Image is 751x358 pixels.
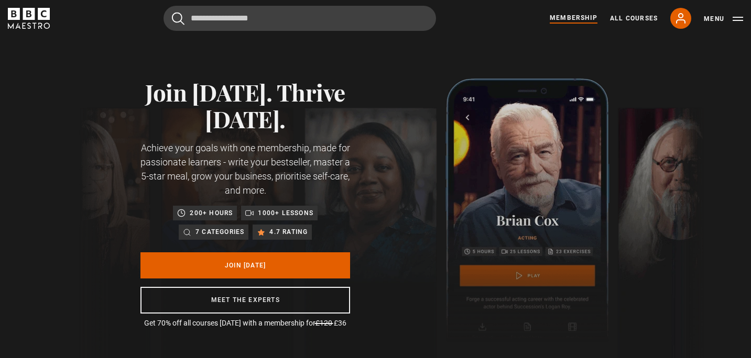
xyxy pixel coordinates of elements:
[334,319,346,327] span: £36
[704,14,743,24] button: Toggle navigation
[195,227,244,237] p: 7 categories
[140,79,350,132] h1: Join [DATE]. Thrive [DATE].
[140,318,350,329] p: Get 70% off all courses [DATE] with a membership for
[269,227,308,237] p: 4.7 rating
[172,12,184,25] button: Submit the search query
[140,287,350,314] a: Meet the experts
[550,13,597,24] a: Membership
[140,252,350,278] a: Join [DATE]
[190,208,233,218] p: 200+ hours
[8,8,50,29] svg: BBC Maestro
[140,141,350,197] p: Achieve your goals with one membership, made for passionate learners - write your bestseller, mas...
[315,319,332,327] span: £120
[258,208,313,218] p: 1000+ lessons
[610,14,658,23] a: All Courses
[164,6,436,31] input: Search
